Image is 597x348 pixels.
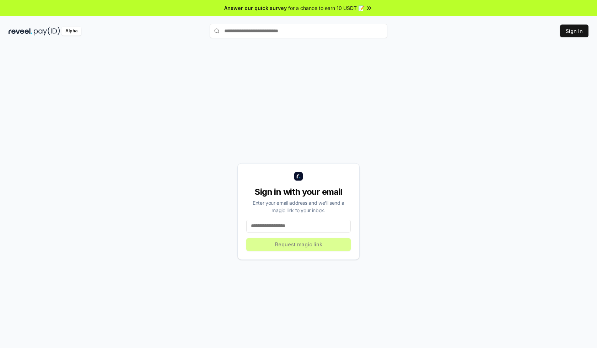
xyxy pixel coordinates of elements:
[246,199,351,214] div: Enter your email address and we’ll send a magic link to your inbox.
[34,27,60,36] img: pay_id
[288,4,364,12] span: for a chance to earn 10 USDT 📝
[9,27,32,36] img: reveel_dark
[61,27,81,36] div: Alpha
[294,172,303,181] img: logo_small
[224,4,287,12] span: Answer our quick survey
[246,186,351,198] div: Sign in with your email
[560,25,588,37] button: Sign In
